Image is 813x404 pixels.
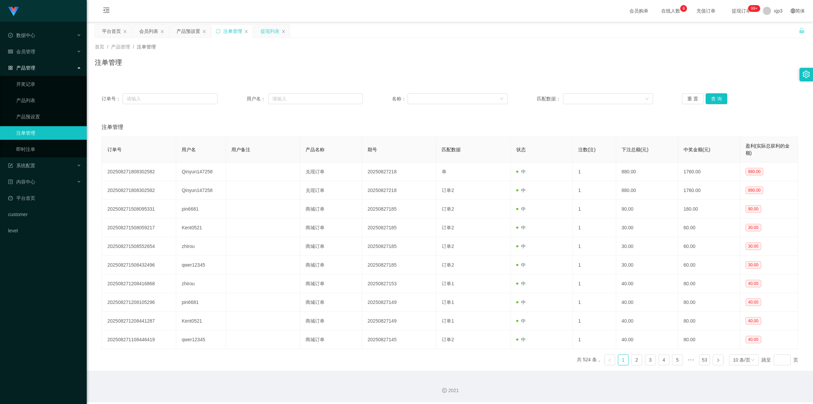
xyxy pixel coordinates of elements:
li: 5 [672,354,683,365]
td: 商城订单 [300,200,362,218]
td: 20250827185 [362,218,436,237]
span: 提现订单 [728,8,754,13]
a: 3 [645,355,655,365]
span: 匹配数据 [442,147,461,152]
td: 兑现订单 [300,162,362,181]
td: 商城订单 [300,237,362,256]
li: 4 [659,354,669,365]
td: 20250827185 [362,200,436,218]
i: 图标: close [123,30,127,34]
td: Kent0521 [176,312,226,330]
td: 60.00 [678,218,740,237]
td: 60.00 [678,237,740,256]
td: 40.00 [616,293,678,312]
span: 中 [516,300,526,305]
a: 产品预设置 [16,110,81,123]
span: 中 [516,206,526,212]
td: 202508271508095331 [102,200,176,218]
td: 1760.00 [678,181,740,200]
span: 中 [516,225,526,230]
td: 1 [573,237,616,256]
span: 注单管理 [102,123,123,131]
div: 10 条/页 [733,355,750,365]
td: zhirou [176,237,226,256]
td: Qinyun147258 [176,162,226,181]
li: 53 [699,354,710,365]
span: 880.00 [746,187,764,194]
span: 在线人数 [658,8,684,13]
td: 40.00 [616,274,678,293]
sup: 8 [680,5,687,12]
span: 名称： [392,95,408,102]
td: 商城订单 [300,256,362,274]
i: 图标: down [751,358,755,363]
i: 图标: close [202,30,206,34]
td: qwer12345 [176,330,226,349]
a: customer [8,208,81,221]
td: 180.00 [678,200,740,218]
i: 图标: close [282,30,286,34]
span: 订单1 [442,281,454,286]
td: 1 [573,330,616,349]
span: 下注总额(元) [622,147,648,152]
td: 20250827153 [362,274,436,293]
i: 图标: left [608,358,612,362]
a: 即时注单 [16,142,81,156]
span: 会员管理 [8,49,35,54]
td: 20250827149 [362,312,436,330]
a: level [8,224,81,237]
td: 30.00 [616,237,678,256]
span: 90.00 [746,205,761,213]
td: 202508271508059217 [102,218,176,237]
li: 上一页 [604,354,615,365]
td: pin6681 [176,200,226,218]
td: 40.00 [616,312,678,330]
span: 中 [516,188,526,193]
td: 20250827145 [362,330,436,349]
td: 商城订单 [300,330,362,349]
span: 盈利(实际总获利的金额) [746,143,790,156]
i: 图标: unlock [799,27,805,34]
span: ••• [686,354,696,365]
li: 共 524 条， [577,354,602,365]
i: 图标: table [8,49,13,54]
i: 图标: profile [8,179,13,184]
a: 53 [700,355,710,365]
a: 5 [672,355,683,365]
span: 中 [516,244,526,249]
span: 注单管理 [137,44,156,50]
span: 订单2 [442,244,454,249]
td: 1 [573,218,616,237]
i: 图标: form [8,163,13,168]
span: 订单1 [442,300,454,305]
span: 订单2 [442,206,454,212]
td: 1 [573,274,616,293]
td: 80.00 [678,312,740,330]
td: qwer12345 [176,256,226,274]
span: 中 [516,281,526,286]
sup: 220 [748,5,760,12]
span: 中 [516,169,526,174]
li: 下一页 [713,354,724,365]
td: 1 [573,200,616,218]
td: 60.00 [678,256,740,274]
span: 订单2 [442,262,454,268]
i: 图标: sync [216,29,221,34]
td: 30.00 [616,218,678,237]
span: 数据中心 [8,33,35,38]
td: 1 [573,162,616,181]
span: 880.00 [746,168,764,175]
td: pin6681 [176,293,226,312]
input: 请输入 [268,93,363,104]
td: 1 [573,181,616,200]
span: 订单1 [442,318,454,324]
td: 202508271508552654 [102,237,176,256]
span: 中 [516,262,526,268]
span: 40.00 [746,299,761,306]
span: 用户名 [182,147,196,152]
td: 20250827218 [362,181,436,200]
td: 兑现订单 [300,181,362,200]
a: 2 [632,355,642,365]
td: 1 [573,293,616,312]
